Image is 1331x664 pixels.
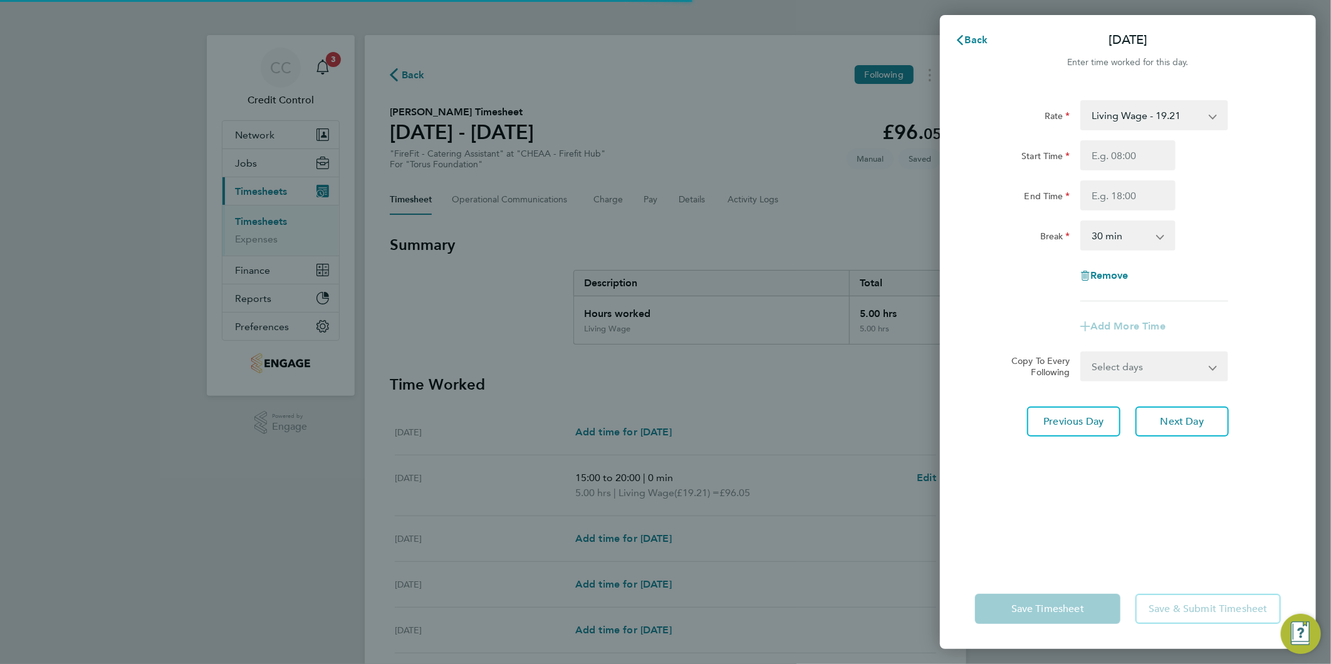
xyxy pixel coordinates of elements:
[940,55,1316,70] div: Enter time worked for this day.
[1135,407,1229,437] button: Next Day
[1001,355,1070,378] label: Copy To Every Following
[1109,31,1147,49] p: [DATE]
[1044,415,1104,428] span: Previous Day
[1027,407,1120,437] button: Previous Day
[1080,140,1176,170] input: E.g. 08:00
[1080,271,1129,281] button: Remove
[1161,415,1204,428] span: Next Day
[965,34,988,46] span: Back
[942,28,1001,53] button: Back
[1021,150,1070,165] label: Start Time
[1045,110,1070,125] label: Rate
[1080,180,1176,210] input: E.g. 18:00
[1040,231,1070,246] label: Break
[1025,190,1070,205] label: End Time
[1090,269,1129,281] span: Remove
[1281,614,1321,654] button: Engage Resource Center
